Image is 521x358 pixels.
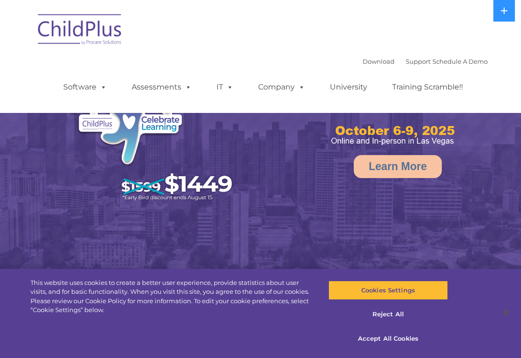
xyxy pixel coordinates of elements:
[354,155,442,178] a: Learn More
[33,7,127,54] img: ChildPlus by Procare Solutions
[432,58,488,65] a: Schedule A Demo
[249,78,314,97] a: Company
[320,78,377,97] a: University
[122,78,201,97] a: Assessments
[328,305,448,325] button: Reject All
[328,281,448,300] button: Cookies Settings
[383,78,472,97] a: Training Scramble!!
[54,78,116,97] a: Software
[207,78,243,97] a: IT
[328,329,448,349] button: Accept All Cookies
[406,58,431,65] a: Support
[363,58,394,65] a: Download
[363,58,488,65] font: |
[30,278,313,315] div: This website uses cookies to create a better user experience, provide statistics about user visit...
[496,302,516,323] button: Close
